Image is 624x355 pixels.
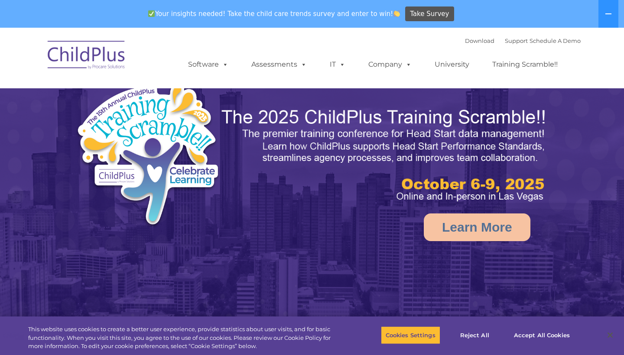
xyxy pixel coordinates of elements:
a: University [426,56,478,73]
span: Your insights needed! Take the child care trends survey and enter to win! [144,6,404,23]
img: 👏 [393,10,400,17]
a: Software [179,56,237,73]
a: Support [505,37,528,44]
button: Accept All Cookies [509,326,575,344]
button: Reject All [448,326,502,344]
a: Take Survey [405,6,454,22]
a: Learn More [424,213,530,241]
button: Close [601,326,620,345]
img: ChildPlus by Procare Solutions [43,35,130,78]
button: Cookies Settings [381,326,440,344]
span: Last name [120,57,147,64]
a: Schedule A Demo [530,37,581,44]
a: Training Scramble!! [484,56,566,73]
div: This website uses cookies to create a better user experience, provide statistics about user visit... [28,325,343,351]
a: Company [360,56,420,73]
span: Phone number [120,93,157,99]
img: ✅ [148,10,155,17]
a: Assessments [243,56,315,73]
a: IT [321,56,354,73]
a: Download [465,37,494,44]
font: | [465,37,581,44]
span: Take Survey [410,6,449,22]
